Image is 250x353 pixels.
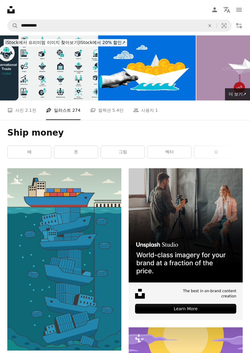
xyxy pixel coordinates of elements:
[133,100,158,120] a: 사용자 1
[7,127,243,138] h1: Ship money
[129,168,243,320] a: The best in on-brand content creationLearn More
[233,4,245,16] button: 메뉴
[209,4,221,16] a: 로그인 / 가입
[225,88,250,100] a: 더 보기↗
[7,100,36,120] a: 사진 2.1천
[217,20,231,31] button: 시각적 검색
[221,4,233,16] button: 언어
[7,168,121,351] img: 화물선이 바다로 뛰어든다.
[25,107,36,114] span: 2.1천
[194,146,238,158] a: 물
[7,20,232,32] form: 사이트 전체에서 이미지 찾기
[98,35,196,100] img: 하프톤 손이 돈으로 가득 찬 종이접기 배를 안내합니다. 재정적 성공으로 이어집니다. 현대 콜라주
[54,146,98,158] a: 돈
[135,304,236,314] div: Learn More
[7,6,15,13] a: 홈 — Unsplash
[4,39,127,46] div: iStock에서 20% 할인 ↗
[129,168,243,282] img: file-1715651741414-859baba4300dimage
[7,257,121,262] a: 화물선이 바다로 뛰어든다.
[90,100,123,120] a: 컬렉션 5.4만
[229,92,246,96] span: 더 보기 ↗
[179,289,236,299] span: The best in on-brand content creation
[233,20,245,32] button: 필터
[101,146,145,158] a: 그림
[112,107,123,114] span: 5.4만
[5,40,80,45] span: iStock에서 프리미엄 이미지 찾아보기 |
[148,146,191,158] a: 벡터
[8,146,51,158] a: 배
[8,20,18,31] button: Unsplash 검색
[155,107,158,114] span: 1
[135,289,145,299] img: file-1631678316303-ed18b8b5cb9cimage
[203,20,216,31] button: 삭제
